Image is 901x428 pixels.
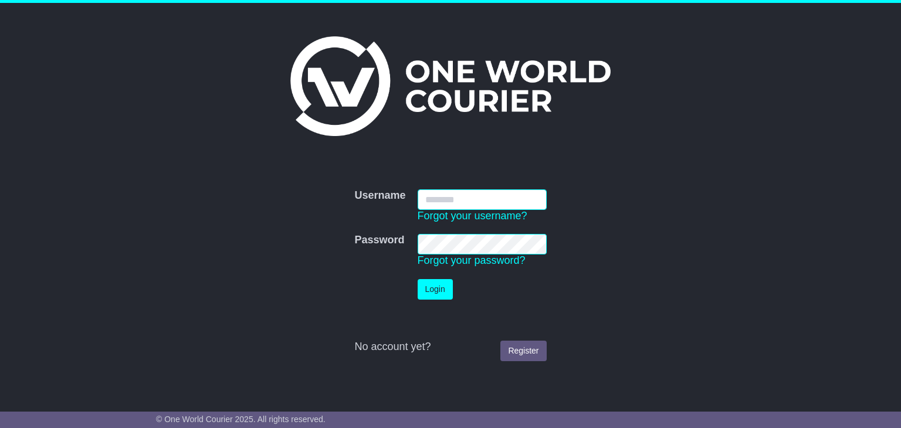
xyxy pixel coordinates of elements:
label: Username [354,189,405,202]
img: One World [290,36,611,136]
span: © One World Courier 2025. All rights reserved. [156,415,326,424]
label: Password [354,234,404,247]
div: No account yet? [354,341,546,354]
a: Forgot your password? [418,254,526,266]
button: Login [418,279,453,300]
a: Register [500,341,546,361]
a: Forgot your username? [418,210,527,222]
